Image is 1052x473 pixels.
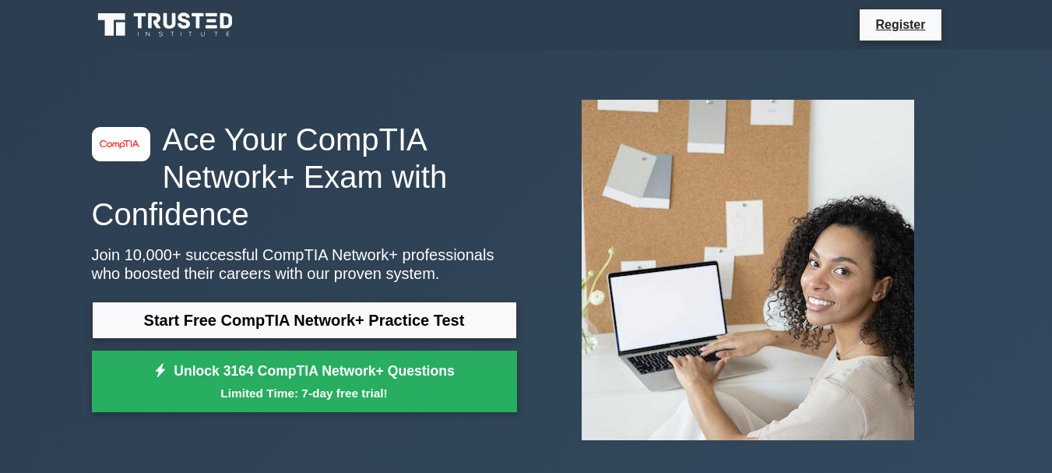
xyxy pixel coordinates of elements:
[92,351,517,413] a: Unlock 3164 CompTIA Network+ QuestionsLimited Time: 7-day free trial!
[111,384,498,402] small: Limited Time: 7-day free trial!
[92,121,517,233] h1: Ace Your CompTIA Network+ Exam with Confidence
[866,15,934,34] a: Register
[92,302,517,339] a: Start Free CompTIA Network+ Practice Test
[92,245,517,283] p: Join 10,000+ successful CompTIA Network+ professionals who boosted their careers with our proven ...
